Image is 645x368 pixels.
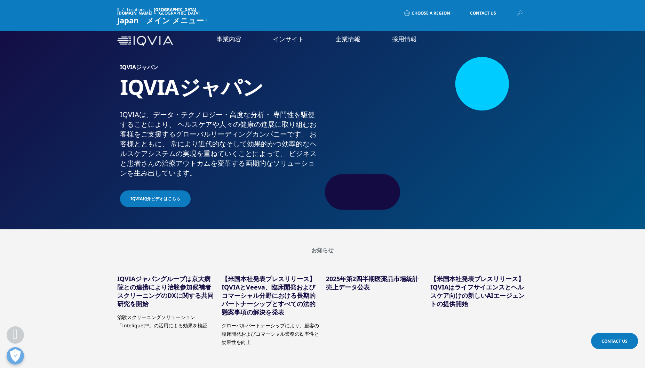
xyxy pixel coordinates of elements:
h2: お知らせ [117,247,528,254]
a: IQVIA紹介ビデオはこちら [120,190,191,207]
a: Contact Us [460,5,507,21]
img: 873_asian-businesspeople-meeting-in-office.jpg [339,64,525,203]
div: 1 / 12 [117,268,215,346]
span: Contact Us [470,11,496,15]
h6: IQVIAジャパン [120,64,320,74]
span: Choose a Region [412,10,450,16]
a: IQVIAジャパングループは京大病院との連携により治験参加候補者スクリーニングのDXに関する共同研究を開始 [117,275,214,308]
div: 3 / 12 [326,268,423,346]
a: 【米国本社発表プレスリリース】IQVIAはライフサイエンスとヘルスケア向けの新しいAIエージェントの提供開始 [430,275,525,308]
a: インサイト [273,35,304,43]
p: 治験スクリーニングソリューション「Inteliquet™」の活用による効果を検証 [117,308,215,330]
p: グローバルパートナーシップにより、顧客の臨床開発およびコマーシャル業務の効率性と効果性を向上 [222,316,319,346]
a: 2025年第2四半期医薬品市場統計売上データ公表 [326,275,419,291]
a: 【米国本社発表プレスリリース】IQVIAとVeeva、臨床開発およびコマーシャル分野における長期的パートナーシップとすべての法的懸案事項の解決を発表 [222,275,316,316]
div: [GEOGRAPHIC_DATA] [158,10,202,16]
a: [DOMAIN_NAME] [117,10,152,16]
a: 企業情報 [335,35,360,43]
span: IQVIA紹介ビデオはこちら [130,196,180,202]
a: 事業内容 [216,35,241,43]
button: 優先設定センターを開く [7,347,24,365]
a: Contact Us [591,333,638,349]
div: IQVIAは、​データ・​テクノロジー・​高度な​分析・​ 専門性を​駆使する​ことに​より、​ ヘルスケアや​人々の​健康の​進展に​取り組む​お客様を​ご支援​する​グローバル​リーディング... [120,110,320,178]
div: 2 / 12 [222,268,319,346]
div: 4 / 12 [430,268,528,346]
nav: Primary [176,24,528,57]
h1: IQVIAジャパン [120,74,320,110]
span: Contact Us [602,338,628,344]
a: 採用情報 [392,35,417,43]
